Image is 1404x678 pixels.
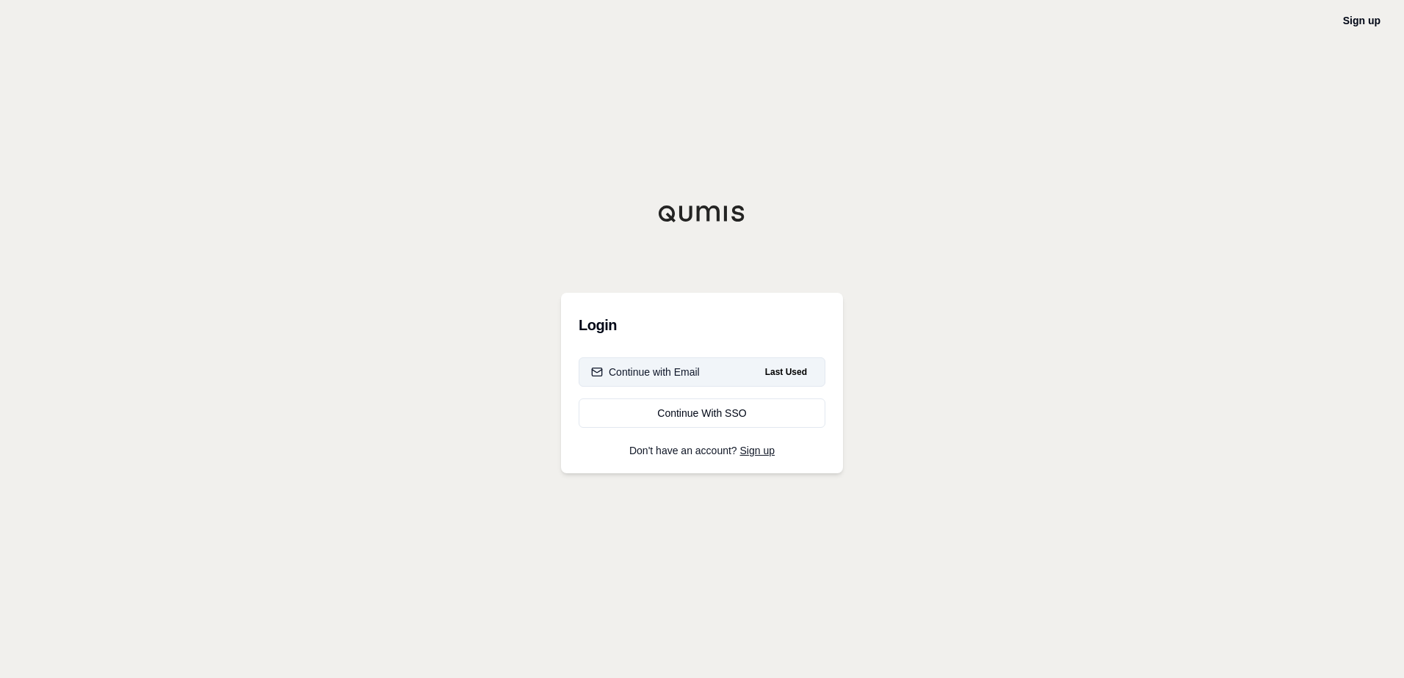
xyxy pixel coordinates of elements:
[759,363,813,381] span: Last Used
[579,445,825,456] p: Don't have an account?
[658,205,746,222] img: Qumis
[591,365,700,379] div: Continue with Email
[591,406,813,420] div: Continue With SSO
[1343,15,1381,26] a: Sign up
[740,445,775,456] a: Sign up
[579,357,825,387] button: Continue with EmailLast Used
[579,310,825,340] h3: Login
[579,398,825,428] a: Continue With SSO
